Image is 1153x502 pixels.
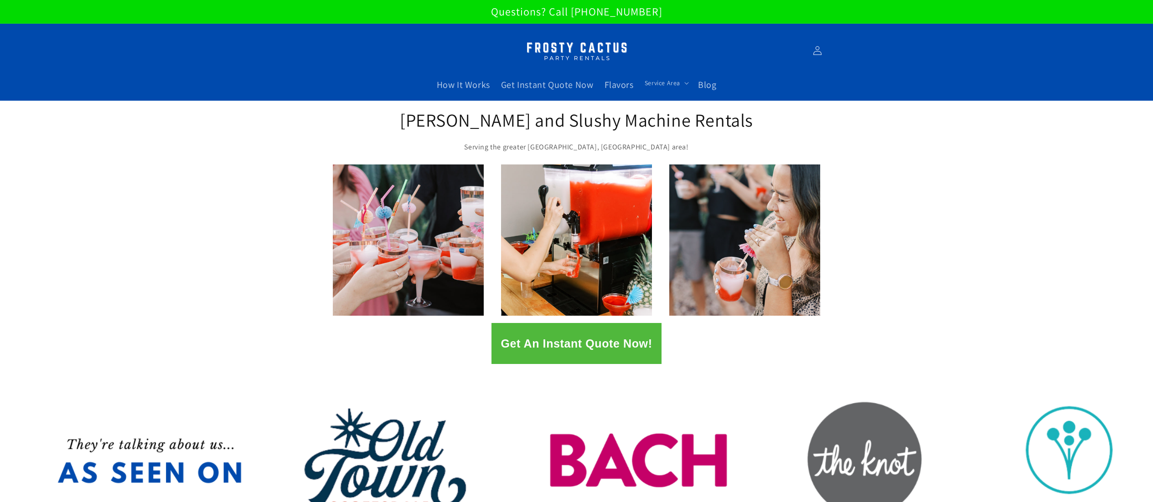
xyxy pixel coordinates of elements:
a: Get Instant Quote Now [496,73,599,96]
span: Service Area [645,79,680,87]
a: How It Works [431,73,496,96]
summary: Service Area [639,73,693,92]
span: Blog [698,79,716,91]
img: Margarita Machine Rental in Scottsdale, Phoenix, Tempe, Chandler, Gilbert, Mesa and Maricopa [520,36,634,65]
a: Flavors [599,73,639,96]
a: Blog [693,73,722,96]
h2: [PERSON_NAME] and Slushy Machine Rentals [399,108,755,132]
p: Serving the greater [GEOGRAPHIC_DATA], [GEOGRAPHIC_DATA] area! [399,141,755,154]
span: Flavors [605,79,634,91]
span: Get Instant Quote Now [501,79,594,91]
span: How It Works [437,79,490,91]
button: Get An Instant Quote Now! [491,323,661,364]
